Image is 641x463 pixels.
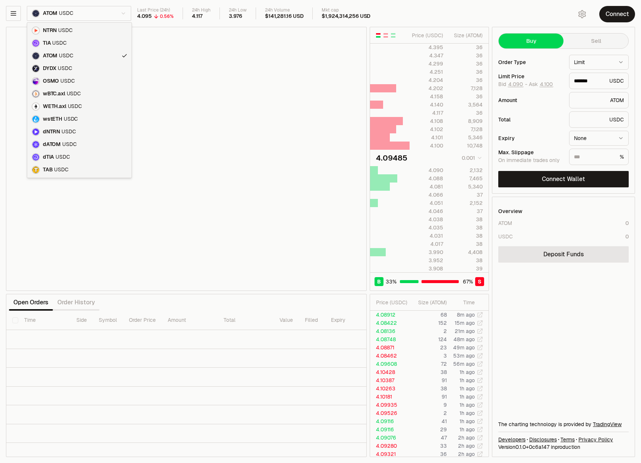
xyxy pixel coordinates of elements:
[32,40,39,47] img: TIA Logo
[32,53,39,59] img: ATOM Logo
[43,27,57,34] span: NTRN
[43,40,51,47] span: TIA
[32,65,39,72] img: DYDX Logo
[32,91,39,97] img: wBTC.axl Logo
[32,103,39,110] img: WETH.axl Logo
[68,103,82,110] span: USDC
[54,167,68,173] span: USDC
[58,27,72,34] span: USDC
[32,78,39,85] img: OSMO Logo
[32,27,39,34] img: NTRN Logo
[43,53,57,59] span: ATOM
[32,167,39,173] img: TAB Logo
[67,91,81,97] span: USDC
[43,91,65,97] span: wBTC.axl
[59,53,73,59] span: USDC
[32,141,39,148] img: dATOM Logo
[32,116,39,123] img: wstETH Logo
[60,78,75,85] span: USDC
[43,141,61,148] span: dATOM
[43,129,60,135] span: dNTRN
[43,103,66,110] span: WETH.axl
[32,154,39,161] img: dTIA Logo
[64,116,78,123] span: USDC
[32,129,39,135] img: dNTRN Logo
[43,78,59,85] span: OSMO
[58,65,72,72] span: USDC
[56,154,70,161] span: USDC
[43,65,56,72] span: DYDX
[43,167,53,173] span: TAB
[62,141,76,148] span: USDC
[52,40,66,47] span: USDC
[43,116,62,123] span: wstETH
[43,154,54,161] span: dTIA
[61,129,76,135] span: USDC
